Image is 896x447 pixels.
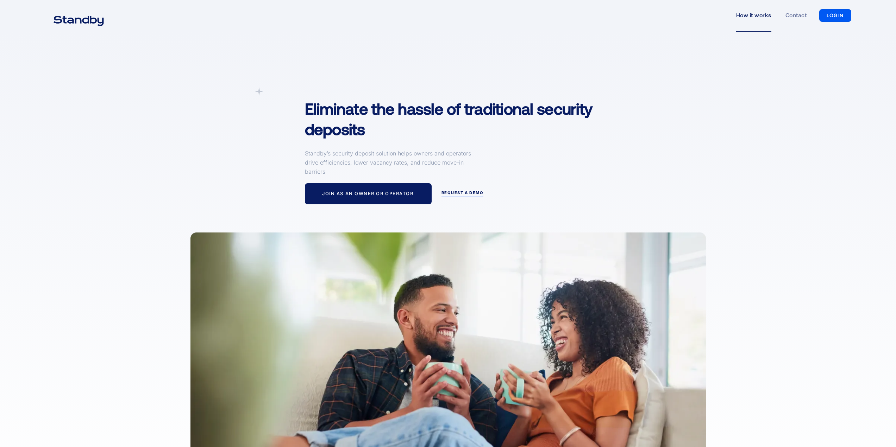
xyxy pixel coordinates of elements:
a: LOGIN [819,9,851,22]
p: Standby’s security deposit solution helps owners and operators drive efficiencies, lower vacancy ... [305,149,474,176]
div: request a demo [441,191,484,196]
a: request a demo [441,191,484,197]
div: Join as an owner or operator [322,191,413,197]
h1: Eliminate the hassle of traditional security deposits [305,98,635,139]
a: home [45,11,113,20]
a: Join as an owner or operator [305,183,432,204]
div: A simpler Deposit Solution [305,87,375,94]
